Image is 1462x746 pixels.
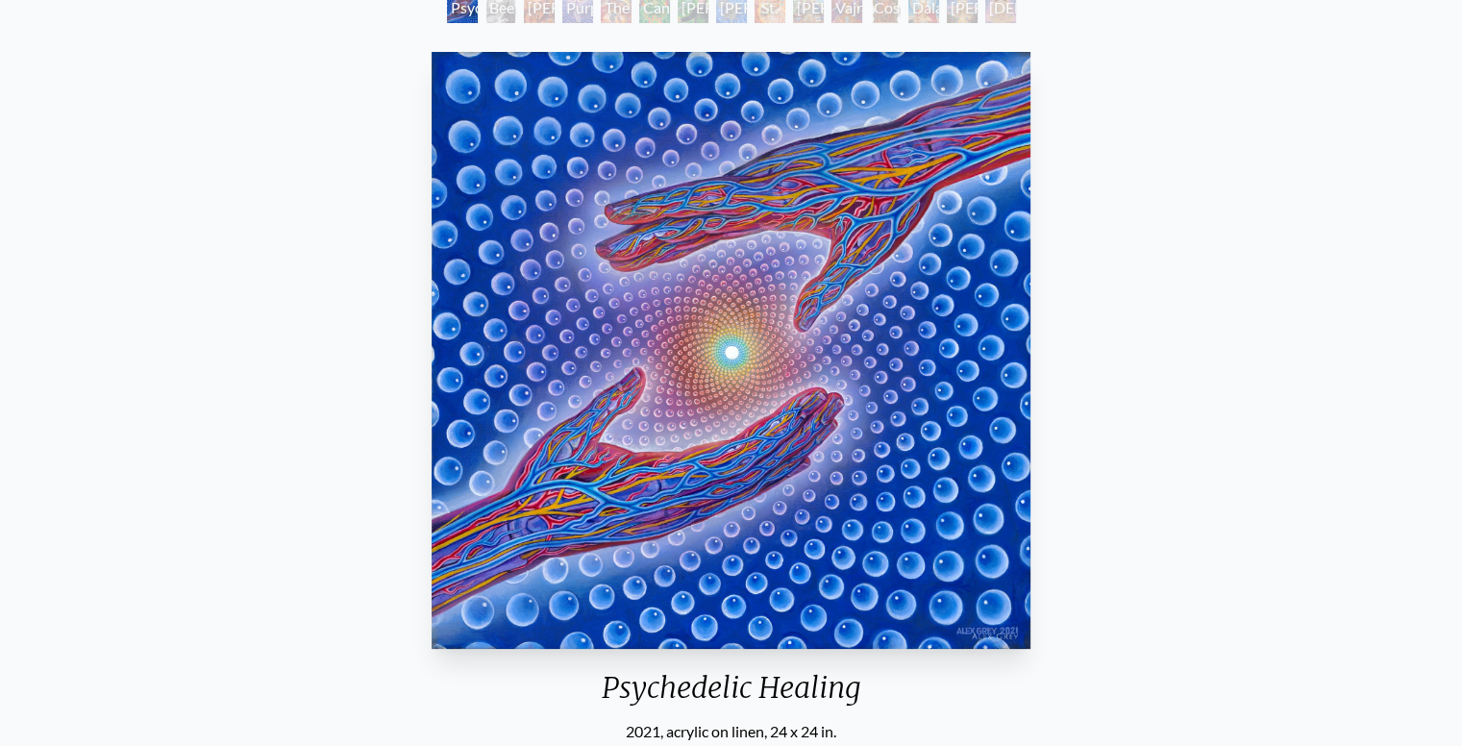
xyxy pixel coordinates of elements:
div: Psychedelic Healing [424,670,1038,720]
div: 2021, acrylic on linen, 24 x 24 in. [424,720,1038,743]
img: Psychedelic-Healing---2020-Alex-Grey-smaller-watermarked.jpg [432,52,1030,649]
